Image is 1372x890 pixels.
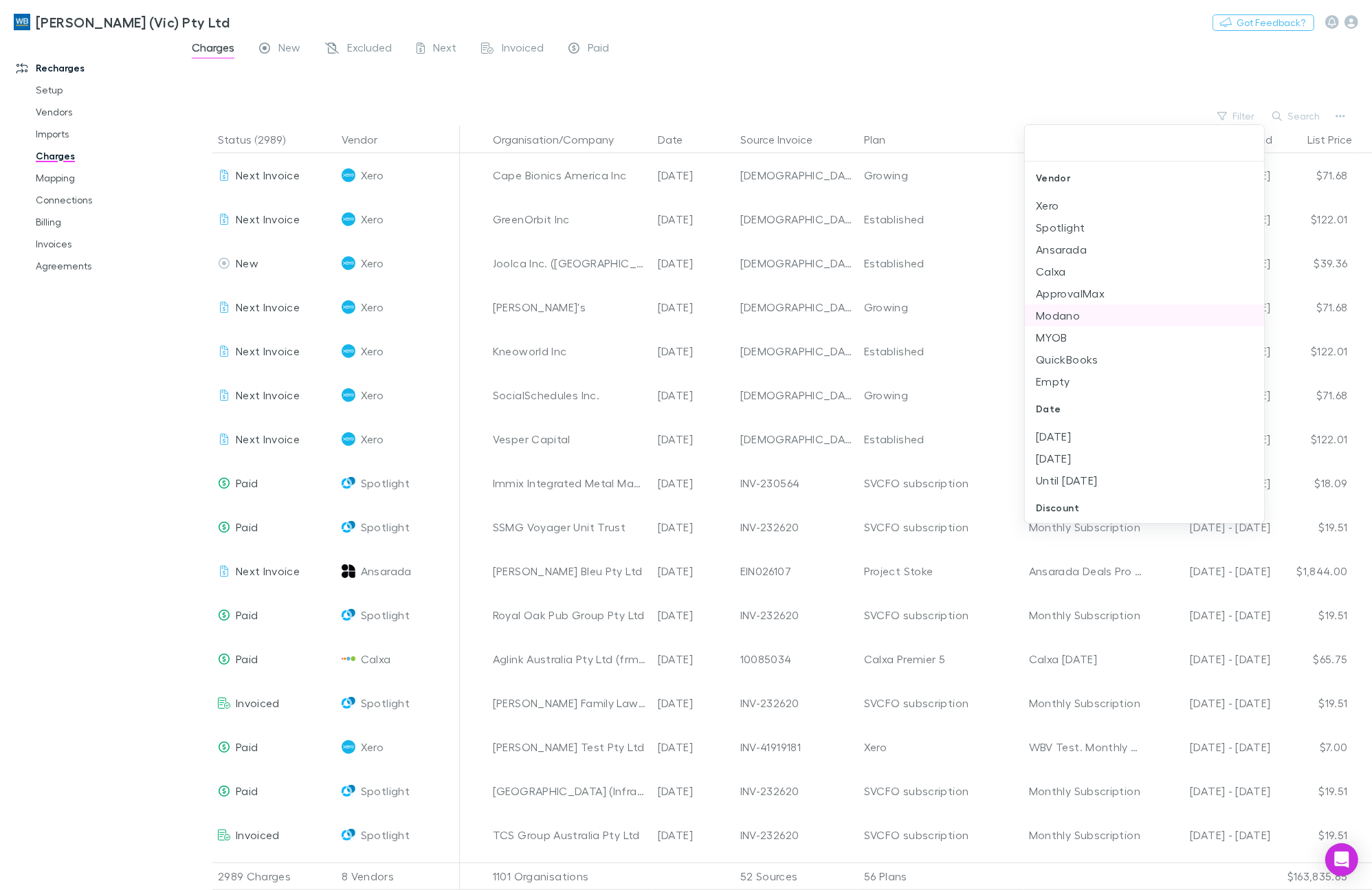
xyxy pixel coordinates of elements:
[1025,447,1264,469] li: [DATE]
[1025,216,1264,238] li: Spotlight
[1025,326,1264,348] li: MYOB
[1025,162,1264,194] div: Vendor
[1325,843,1358,876] div: Open Intercom Messenger
[1025,260,1264,282] li: Calxa
[1025,425,1264,447] li: [DATE]
[1025,469,1264,491] li: Until [DATE]
[1025,238,1264,260] li: Ansarada
[1025,370,1264,392] li: Empty
[1025,194,1264,216] li: Xero
[1025,282,1264,304] li: ApprovalMax
[1025,491,1264,524] div: Discount
[1025,392,1264,425] div: Date
[1025,304,1264,326] li: Modano
[1025,348,1264,370] li: QuickBooks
